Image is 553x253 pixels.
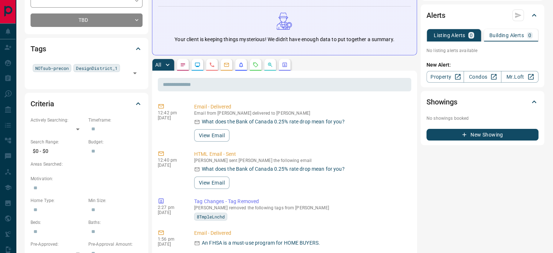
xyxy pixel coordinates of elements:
p: Budget: [88,139,143,145]
svg: Opportunities [267,62,273,68]
p: [DATE] [158,115,183,120]
svg: Lead Browsing Activity [195,62,200,68]
p: [DATE] [158,242,183,247]
h2: Tags [31,43,46,55]
p: [PERSON_NAME] removed the following tags from [PERSON_NAME] [194,205,408,210]
a: Property [426,71,464,83]
p: 0 [528,33,531,38]
p: 1:56 pm [158,237,183,242]
p: Search Range: [31,139,85,145]
div: TBD [31,13,143,27]
button: View Email [194,129,229,142]
span: DesignDistrict_1 [76,64,117,72]
p: 12:40 pm [158,158,183,163]
p: [DATE] [158,163,183,168]
p: New Alert: [426,61,538,69]
button: View Email [194,177,229,189]
p: No showings booked [426,115,538,122]
h2: Alerts [426,9,445,21]
svg: Requests [253,62,259,68]
svg: Emails [224,62,229,68]
a: Condos [464,71,501,83]
p: Baths: [88,219,143,226]
p: 2:27 pm [158,205,183,210]
p: An FHSA is a must-use program for HOME BUYERS. [202,239,320,247]
svg: Notes [180,62,186,68]
p: 12:42 pm [158,110,183,115]
p: All [155,62,161,67]
svg: Calls [209,62,215,68]
p: Timeframe: [88,117,143,123]
span: 8TmpleLnchd [197,213,225,220]
h2: Criteria [31,98,54,110]
svg: Listing Alerts [238,62,244,68]
p: No listing alerts available [426,47,538,54]
p: Motivation: [31,175,143,182]
p: Pre-Approval Amount: [88,241,143,248]
p: 0 [470,33,473,38]
p: Listing Alerts [434,33,465,38]
p: Email - Delivered [194,103,408,111]
p: Tag Changes - Tag Removed [194,198,408,205]
p: Email - Delivered [194,229,408,237]
p: What does the Bank of Canada 0.25% rate drop mean for you? [202,118,345,126]
p: Actively Searching: [31,117,85,123]
div: Alerts [426,7,538,24]
p: Pre-Approved: [31,241,85,248]
h2: Showings [426,96,457,108]
span: NOTsub-precon [35,64,69,72]
button: New Showing [426,129,538,141]
p: Your client is keeping things mysterious! We didn't have enough data to put together a summary. [175,36,394,43]
a: Mr.Loft [501,71,538,83]
p: HTML Email - Sent [194,150,408,158]
div: Tags [31,40,143,58]
p: $0 - $0 [31,145,85,157]
p: Building Alerts [489,33,524,38]
p: [DATE] [158,210,183,215]
div: Showings [426,93,538,111]
p: Beds: [31,219,85,226]
button: Open [130,68,140,78]
p: Email from [PERSON_NAME] delivered to [PERSON_NAME] [194,111,408,116]
p: Areas Searched: [31,161,143,167]
div: Criteria [31,95,143,112]
p: Home Type: [31,197,85,204]
p: [PERSON_NAME] sent [PERSON_NAME] the following email [194,158,408,163]
svg: Agent Actions [282,62,288,68]
p: Min Size: [88,197,143,204]
p: What does the Bank of Canada 0.25% rate drop mean for you? [202,165,345,173]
